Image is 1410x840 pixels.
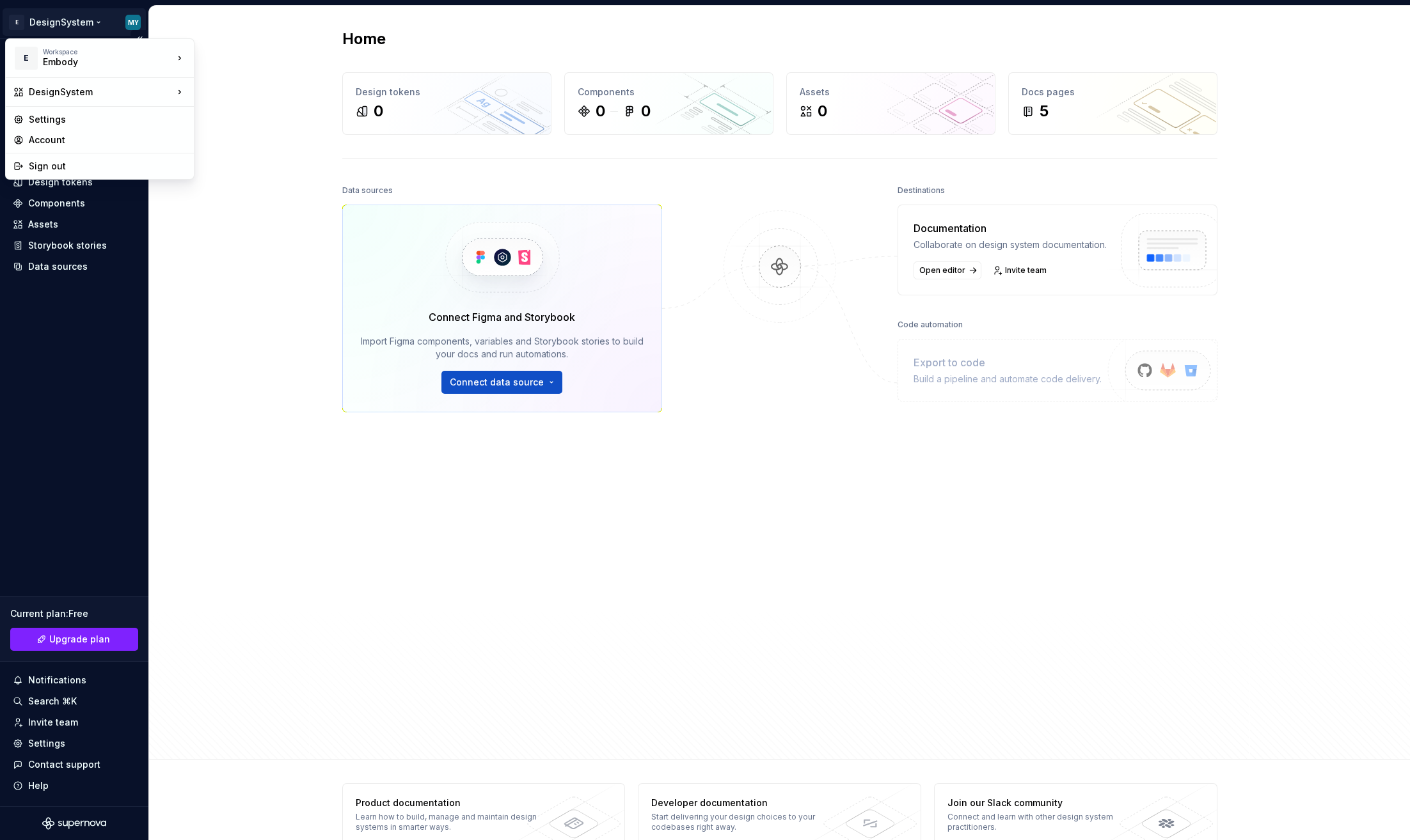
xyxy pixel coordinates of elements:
[29,134,186,146] div: Account
[29,113,186,126] div: Settings
[43,48,173,56] div: Workspace
[29,160,186,173] div: Sign out
[15,47,38,70] div: E
[43,56,152,68] div: Embody
[29,86,173,98] div: DesignSystem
